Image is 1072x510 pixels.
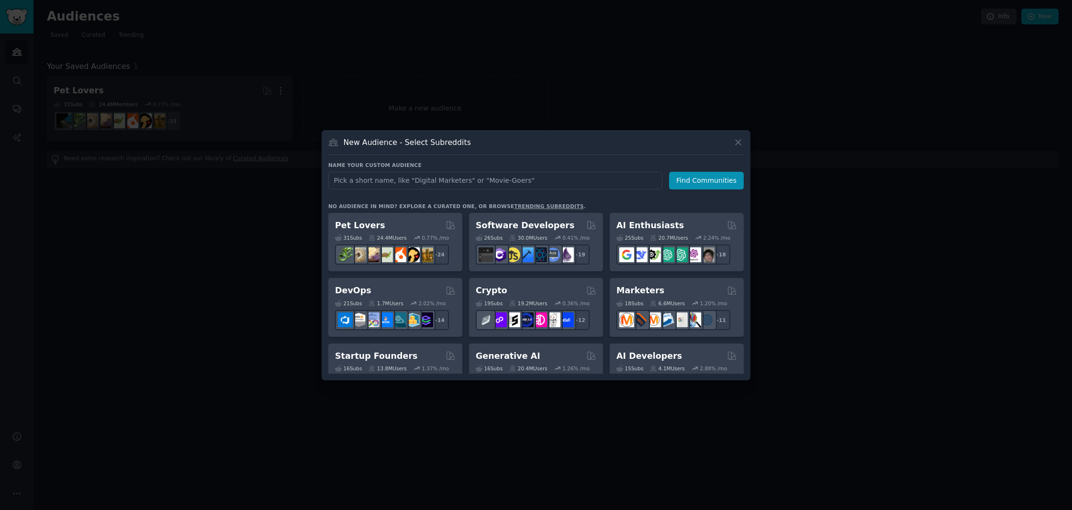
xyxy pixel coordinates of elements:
[633,312,648,327] img: bigseo
[532,247,547,262] img: reactnative
[391,312,406,327] img: platformengineering
[338,312,353,327] img: azuredevops
[335,285,371,297] h2: DevOps
[429,310,449,330] div: + 14
[405,247,420,262] img: PetAdvice
[476,300,502,307] div: 19 Sub s
[476,285,507,297] h2: Crypto
[650,234,688,241] div: 20.7M Users
[405,312,420,327] img: aws_cdk
[532,312,547,327] img: defiblockchain
[335,300,362,307] div: 21 Sub s
[335,220,385,232] h2: Pet Lovers
[519,312,534,327] img: web3
[335,365,362,372] div: 16 Sub s
[365,312,380,327] img: Docker_DevOps
[476,234,502,241] div: 26 Sub s
[509,300,547,307] div: 19.2M Users
[700,247,715,262] img: ArtificalIntelligence
[700,312,715,327] img: OnlineMarketing
[659,247,674,262] img: chatgpt_promptDesign
[344,137,471,147] h3: New Audience - Select Subreddits
[476,365,502,372] div: 16 Sub s
[328,162,744,168] h3: Name your custom audience
[616,220,684,232] h2: AI Enthusiasts
[559,312,574,327] img: defi_
[422,234,449,241] div: 0.77 % /mo
[616,300,643,307] div: 18 Sub s
[351,312,366,327] img: AWS_Certified_Experts
[479,247,493,262] img: software
[633,247,648,262] img: DeepSeek
[700,300,727,307] div: 1.20 % /mo
[328,172,662,189] input: Pick a short name, like "Digital Marketers" or "Movie-Goers"
[616,350,682,362] h2: AI Developers
[368,234,406,241] div: 24.4M Users
[368,365,406,372] div: 13.8M Users
[646,312,661,327] img: AskMarketing
[616,285,664,297] h2: Marketers
[422,365,449,372] div: 1.37 % /mo
[476,220,574,232] h2: Software Developers
[710,310,730,330] div: + 11
[509,365,547,372] div: 20.4M Users
[703,234,730,241] div: 2.24 % /mo
[418,247,433,262] img: dogbreed
[351,247,366,262] img: ballpython
[368,300,403,307] div: 1.7M Users
[514,203,583,209] a: trending subreddits
[569,310,590,330] div: + 12
[505,312,520,327] img: ethstaker
[509,234,547,241] div: 30.0M Users
[616,365,643,372] div: 15 Sub s
[710,244,730,265] div: + 18
[559,247,574,262] img: elixir
[338,247,353,262] img: herpetology
[569,244,590,265] div: + 19
[546,247,560,262] img: AskComputerScience
[365,247,380,262] img: leopardgeckos
[546,312,560,327] img: CryptoNews
[669,172,744,189] button: Find Communities
[673,247,688,262] img: chatgpt_prompts_
[686,312,701,327] img: MarketingResearch
[650,300,685,307] div: 6.6M Users
[476,350,540,362] h2: Generative AI
[335,350,417,362] h2: Startup Founders
[616,234,643,241] div: 25 Sub s
[378,312,393,327] img: DevOpsLinks
[391,247,406,262] img: cockatiel
[519,247,534,262] img: iOSProgramming
[418,312,433,327] img: PlatformEngineers
[562,365,590,372] div: 1.26 % /mo
[673,312,688,327] img: googleads
[429,244,449,265] div: + 24
[562,300,590,307] div: 0.36 % /mo
[686,247,701,262] img: OpenAIDev
[419,300,446,307] div: 2.02 % /mo
[378,247,393,262] img: turtle
[659,312,674,327] img: Emailmarketing
[492,247,507,262] img: csharp
[479,312,493,327] img: ethfinance
[562,234,590,241] div: 0.41 % /mo
[505,247,520,262] img: learnjavascript
[650,365,685,372] div: 4.1M Users
[619,312,634,327] img: content_marketing
[492,312,507,327] img: 0xPolygon
[700,365,727,372] div: 2.88 % /mo
[646,247,661,262] img: AItoolsCatalog
[619,247,634,262] img: GoogleGeminiAI
[335,234,362,241] div: 31 Sub s
[328,203,586,210] div: No audience in mind? Explore a curated one, or browse .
